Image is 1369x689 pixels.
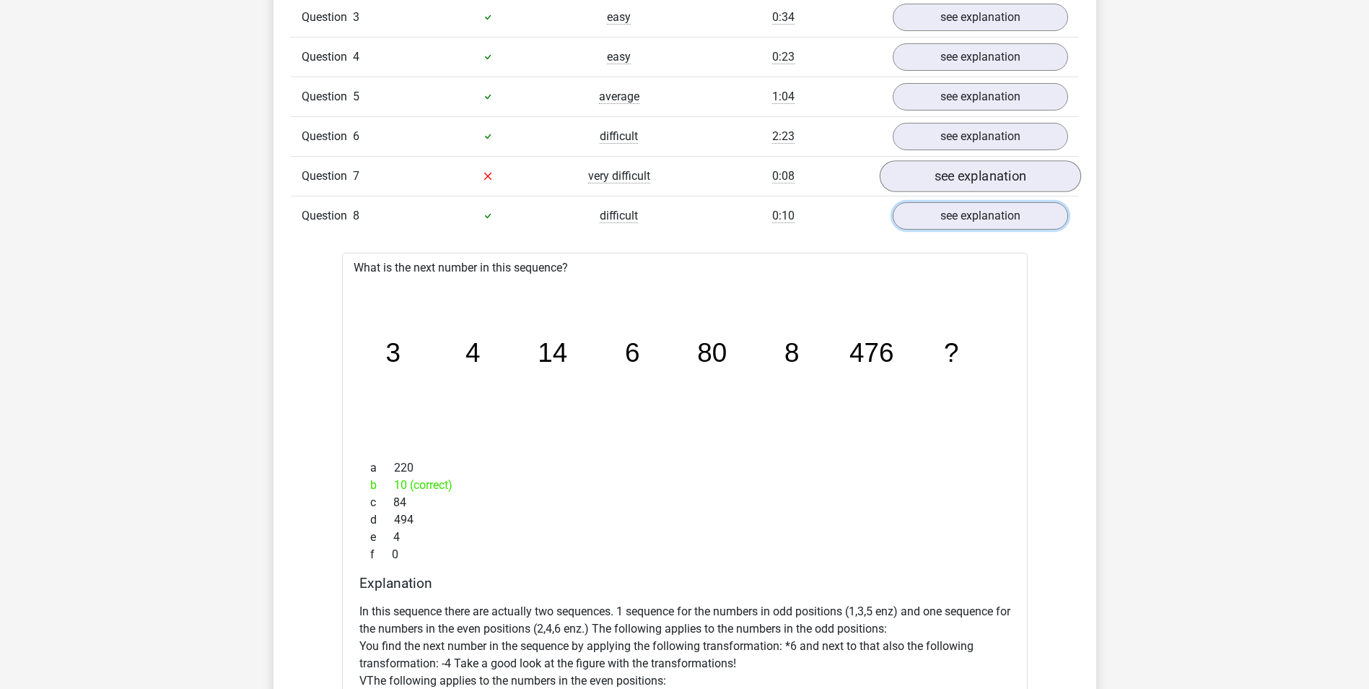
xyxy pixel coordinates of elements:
[465,338,481,368] tspan: 4
[772,129,795,144] span: 2:23
[370,546,392,563] span: f
[359,546,1010,563] div: 0
[607,50,631,64] span: easy
[600,129,638,144] span: difficult
[302,9,353,26] span: Question
[772,90,795,104] span: 1:04
[772,50,795,64] span: 0:23
[600,209,638,223] span: difficult
[893,4,1068,31] a: see explanation
[893,123,1068,150] a: see explanation
[353,90,359,103] span: 5
[893,83,1068,110] a: see explanation
[893,43,1068,71] a: see explanation
[359,529,1010,546] div: 4
[302,48,353,66] span: Question
[353,209,359,222] span: 8
[359,459,1010,477] div: 220
[370,477,394,494] span: b
[359,477,1010,494] div: 10 (correct)
[370,459,394,477] span: a
[879,160,1080,192] a: see explanation
[302,88,353,105] span: Question
[359,494,1010,511] div: 84
[385,338,401,368] tspan: 3
[370,511,394,529] span: d
[353,129,359,143] span: 6
[370,494,393,511] span: c
[359,511,1010,529] div: 494
[302,168,353,185] span: Question
[538,338,567,368] tspan: 14
[785,338,800,368] tspan: 8
[945,338,960,368] tspan: ?
[370,529,393,546] span: e
[302,128,353,145] span: Question
[588,169,650,183] span: very difficult
[302,207,353,225] span: Question
[893,202,1068,230] a: see explanation
[353,169,359,183] span: 7
[599,90,639,104] span: average
[353,10,359,24] span: 3
[850,338,895,368] tspan: 476
[772,169,795,183] span: 0:08
[359,575,1010,591] h4: Explanation
[772,10,795,25] span: 0:34
[772,209,795,223] span: 0:10
[607,10,631,25] span: easy
[625,338,640,368] tspan: 6
[353,50,359,64] span: 4
[698,338,727,368] tspan: 80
